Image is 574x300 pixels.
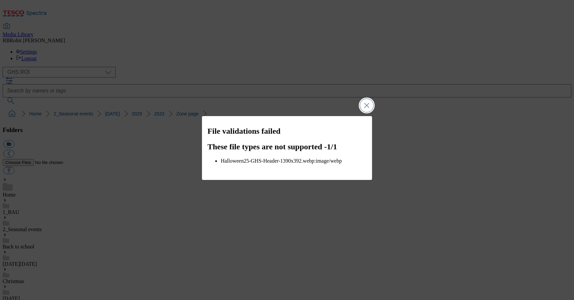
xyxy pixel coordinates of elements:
h2: These file types are not supported - 1 / 1 [207,142,366,151]
span: image/webp [316,158,342,164]
span: Halloween25-GHS-Header-1390x392.webp [221,158,314,164]
div: Modal [202,116,372,180]
button: Close Modal [360,99,373,112]
li: : [221,158,366,164]
h2: File validations failed [207,127,366,136]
